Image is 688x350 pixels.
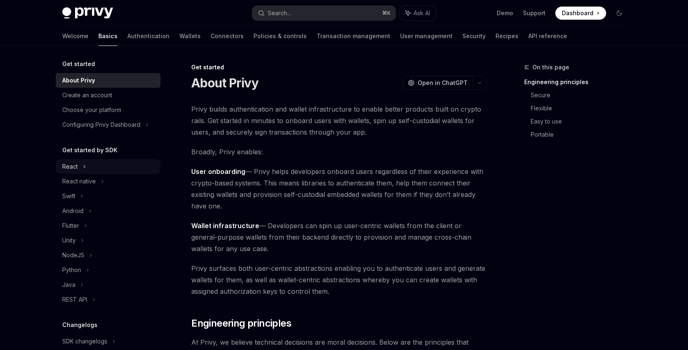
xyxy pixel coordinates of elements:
div: React [62,162,78,172]
a: Flexible [531,102,632,115]
a: Policies & controls [253,26,307,46]
a: Authentication [127,26,170,46]
a: About Privy [56,73,161,88]
span: Dashboard [562,9,593,17]
div: Flutter [62,221,79,231]
div: Unity [62,236,76,245]
span: Broadly, Privy enables: [191,146,487,158]
h5: Changelogs [62,320,97,330]
div: Android [62,206,84,216]
button: Toggle dark mode [613,7,626,20]
a: Security [462,26,486,46]
a: Create an account [56,88,161,103]
span: Ask AI [414,9,430,17]
a: User management [400,26,453,46]
div: React native [62,176,96,186]
div: NodeJS [62,250,84,260]
div: Python [62,265,81,275]
img: dark logo [62,7,113,19]
div: Get started [191,63,487,71]
a: Welcome [62,26,88,46]
span: — Developers can spin up user-centric wallets from the client or general-purpose wallets from the... [191,220,487,254]
span: On this page [532,62,569,72]
a: Portable [531,128,632,141]
a: API reference [528,26,567,46]
div: Configuring Privy Dashboard [62,120,140,130]
div: Choose your platform [62,105,121,115]
a: Dashboard [555,7,606,20]
span: Privy builds authentication and wallet infrastructure to enable better products built on crypto r... [191,103,487,138]
span: Engineering principles [191,317,291,330]
button: Open in ChatGPT [403,76,473,90]
a: Easy to use [531,115,632,128]
a: Secure [531,89,632,102]
a: Transaction management [317,26,390,46]
span: ⌘ K [382,10,391,16]
div: Create an account [62,90,112,100]
a: Recipes [496,26,518,46]
div: Search... [268,8,291,18]
span: — Privy helps developers onboard users regardless of their experience with crypto-based systems. ... [191,166,487,212]
strong: User onboarding [191,167,245,176]
a: Engineering principles [524,75,632,89]
h1: About Privy [191,75,258,90]
a: Support [523,9,545,17]
a: Demo [497,9,513,17]
span: Privy surfaces both user-centric abstractions enabling you to authenticate users and generate wal... [191,263,487,297]
div: SDK changelogs [62,336,107,346]
span: Open in ChatGPT [418,79,468,87]
a: Connectors [210,26,244,46]
div: REST API [62,295,87,304]
a: Wallets [179,26,201,46]
a: Basics [98,26,118,46]
button: Ask AI [400,6,436,21]
button: Search...⌘K [252,6,396,21]
div: Java [62,280,75,290]
h5: Get started by SDK [62,145,118,155]
div: Swift [62,191,75,201]
h5: Get started [62,59,95,69]
a: Choose your platform [56,103,161,117]
strong: Wallet infrastructure [191,222,259,230]
div: About Privy [62,75,95,85]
